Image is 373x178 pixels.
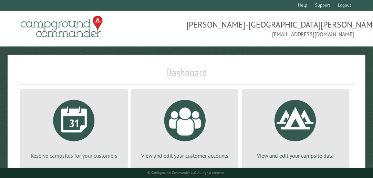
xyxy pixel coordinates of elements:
[19,66,354,85] h1: Dashboard
[187,19,354,38] span: [PERSON_NAME]-[GEOGRAPHIC_DATA][PERSON_NAME] [EMAIL_ADDRESS][DOMAIN_NAME]
[139,95,230,159] a: View and edit your customer accounts
[147,170,225,175] small: © Campground Commander LLC. All rights reserved.
[250,152,341,159] p: View and edit your campsite data
[139,152,230,159] p: View and edit your customer accounts
[250,95,341,159] a: View and edit your campsite data
[19,13,105,40] img: Campground Commander
[29,152,120,159] p: Reserve campsites for your customers
[29,95,120,159] a: Reserve campsites for your customers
